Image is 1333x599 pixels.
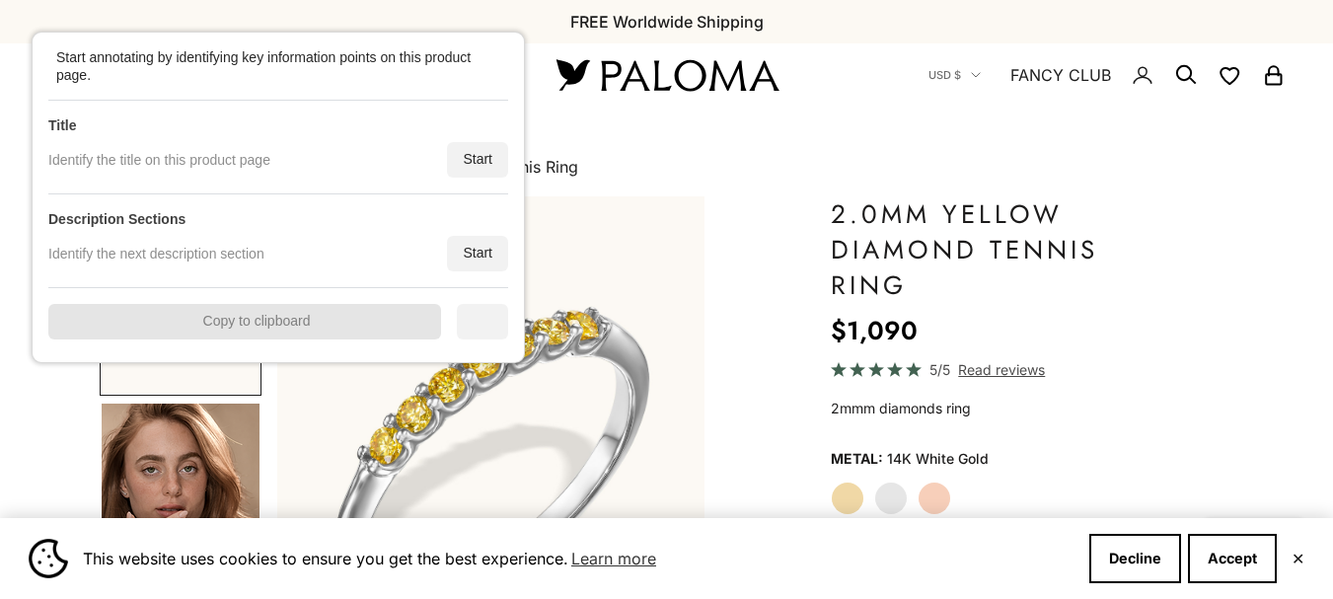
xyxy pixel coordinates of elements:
nav: Secondary navigation [928,43,1286,107]
button: Close [1292,553,1304,564]
div: Title [48,116,77,134]
button: Accept [1188,534,1277,583]
button: Decline [1089,534,1181,583]
img: Cookie banner [29,539,68,578]
span: Read reviews [958,358,1045,381]
button: USD $ [928,66,981,84]
div: Copy to clipboard [48,304,441,339]
div: Identify the next description section [48,245,264,262]
div: Description Sections [48,210,185,228]
div: Start [447,142,508,178]
p: FREE Worldwide Shipping [570,9,764,35]
a: 5/5 Read reviews [831,358,1184,381]
a: Learn more [568,544,659,573]
div: Identify the title on this product page [48,151,270,169]
span: This website uses cookies to ensure you get the best experience. [83,544,1074,573]
div: Start annotating by identifying key information points on this product page. [56,48,481,84]
span: 5/5 [929,358,950,381]
nav: breadcrumbs [100,154,1232,182]
p: 2mmm diamonds ring [831,397,1184,420]
legend: Metal: [831,444,883,474]
a: FANCY CLUB [1010,62,1111,88]
variant-option-value: 14K White Gold [887,444,989,474]
img: #YellowGold #WhiteGold #RoseGold [102,404,259,599]
sale-price: $1,090 [831,311,918,350]
h1: 2.0mm Yellow Diamond Tennis Ring [831,196,1184,303]
div: Start [447,236,508,271]
span: USD $ [928,66,961,84]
